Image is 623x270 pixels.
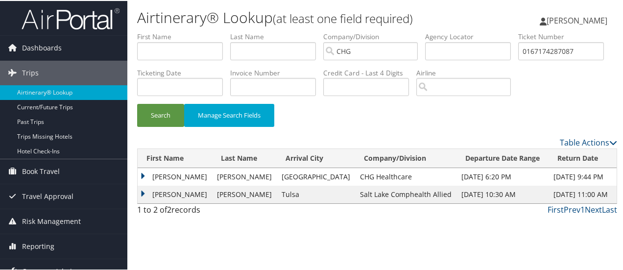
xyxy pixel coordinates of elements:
td: [GEOGRAPHIC_DATA] [277,167,355,185]
th: Return Date: activate to sort column ascending [549,148,617,167]
td: [PERSON_NAME] [138,167,212,185]
td: [PERSON_NAME] [212,185,277,202]
th: Departure Date Range: activate to sort column ascending [456,148,549,167]
td: CHG Healthcare [355,167,456,185]
td: Salt Lake Comphealth Allied [355,185,456,202]
span: 2 [167,203,171,214]
button: Search [137,103,184,126]
span: Book Travel [22,158,60,183]
span: [PERSON_NAME] [547,14,607,25]
label: Ticket Number [518,31,611,41]
td: [DATE] 10:30 AM [456,185,549,202]
td: [PERSON_NAME] [138,185,212,202]
small: (at least one field required) [273,9,413,25]
td: Tulsa [277,185,355,202]
label: Ticketing Date [137,67,230,77]
a: 1 [580,203,585,214]
a: First [548,203,564,214]
label: Airline [416,67,518,77]
label: First Name [137,31,230,41]
label: Credit Card - Last 4 Digits [323,67,416,77]
a: Next [585,203,602,214]
h1: Airtinerary® Lookup [137,6,457,27]
th: Arrival City: activate to sort column ascending [277,148,355,167]
a: Prev [564,203,580,214]
button: Manage Search Fields [184,103,274,126]
div: 1 to 2 of records [137,203,246,220]
th: Last Name: activate to sort column ascending [212,148,277,167]
th: First Name: activate to sort column ascending [138,148,212,167]
span: Dashboards [22,35,62,59]
span: Travel Approval [22,183,73,208]
td: [DATE] 9:44 PM [549,167,617,185]
a: [PERSON_NAME] [540,5,617,34]
a: Last [602,203,617,214]
td: [DATE] 11:00 AM [549,185,617,202]
label: Invoice Number [230,67,323,77]
span: Trips [22,60,39,84]
a: Table Actions [560,136,617,147]
td: [PERSON_NAME] [212,167,277,185]
th: Company/Division [355,148,456,167]
span: Risk Management [22,208,81,233]
img: airportal-logo.png [22,6,120,29]
span: Reporting [22,233,54,258]
label: Company/Division [323,31,425,41]
td: [DATE] 6:20 PM [456,167,549,185]
label: Agency Locator [425,31,518,41]
label: Last Name [230,31,323,41]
